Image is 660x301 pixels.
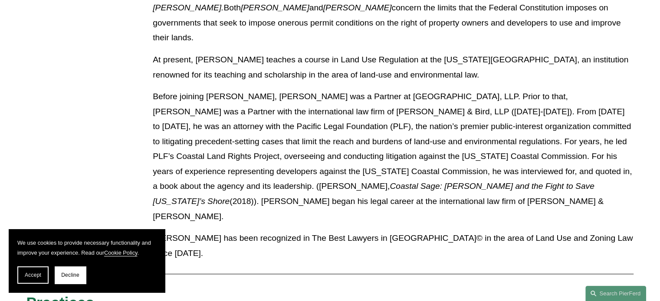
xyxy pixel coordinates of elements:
[585,286,646,301] a: Search this site
[55,266,86,284] button: Decline
[153,52,634,82] p: At present, [PERSON_NAME] teaches a course in Land Use Regulation at the [US_STATE][GEOGRAPHIC_DA...
[25,272,41,278] span: Accept
[17,266,49,284] button: Accept
[104,249,138,256] a: Cookie Policy
[153,231,634,261] p: [PERSON_NAME] has been recognized in The Best Lawyers in [GEOGRAPHIC_DATA]© in the area of Land U...
[9,229,165,292] section: Cookie banner
[241,3,309,12] em: [PERSON_NAME]
[323,3,392,12] em: [PERSON_NAME]
[17,238,156,258] p: We use cookies to provide necessary functionality and improve your experience. Read our .
[61,272,79,278] span: Decline
[153,89,634,224] p: Before joining [PERSON_NAME], [PERSON_NAME] was a Partner at [GEOGRAPHIC_DATA], LLP. Prior to tha...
